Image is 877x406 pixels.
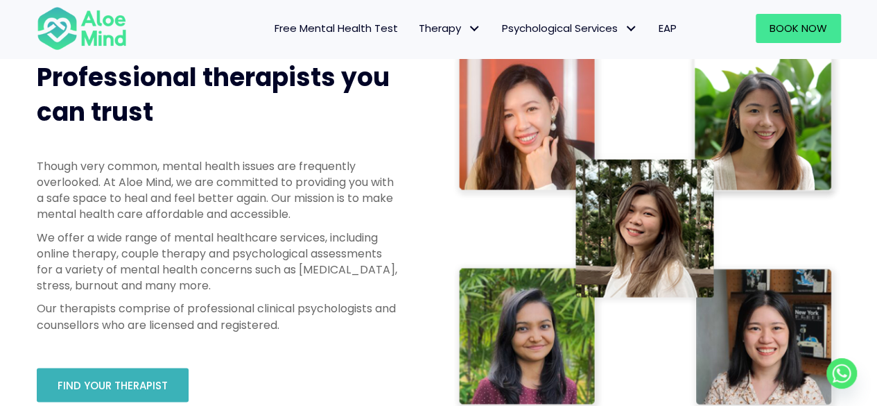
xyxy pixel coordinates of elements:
[770,21,827,35] span: Book Now
[264,14,408,43] a: Free Mental Health Test
[275,21,398,35] span: Free Mental Health Test
[621,19,641,39] span: Psychological Services: submenu
[145,14,687,43] nav: Menu
[648,14,687,43] a: EAP
[464,19,485,39] span: Therapy: submenu
[492,14,648,43] a: Psychological ServicesPsychological Services: submenu
[58,378,168,393] span: Find your therapist
[37,158,397,223] p: Though very common, mental health issues are frequently overlooked. At Aloe Mind, we are committe...
[37,301,397,332] p: Our therapists comprise of professional clinical psychologists and counsellors who are licensed a...
[756,14,841,43] a: Book Now
[408,14,492,43] a: TherapyTherapy: submenu
[419,21,481,35] span: Therapy
[659,21,677,35] span: EAP
[37,60,390,130] span: Professional therapists you can trust
[37,368,189,402] a: Find your therapist
[826,358,857,389] a: Whatsapp
[37,6,127,51] img: Aloe mind Logo
[502,21,638,35] span: Psychological Services
[37,230,397,294] p: We offer a wide range of mental healthcare services, including online therapy, couple therapy and...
